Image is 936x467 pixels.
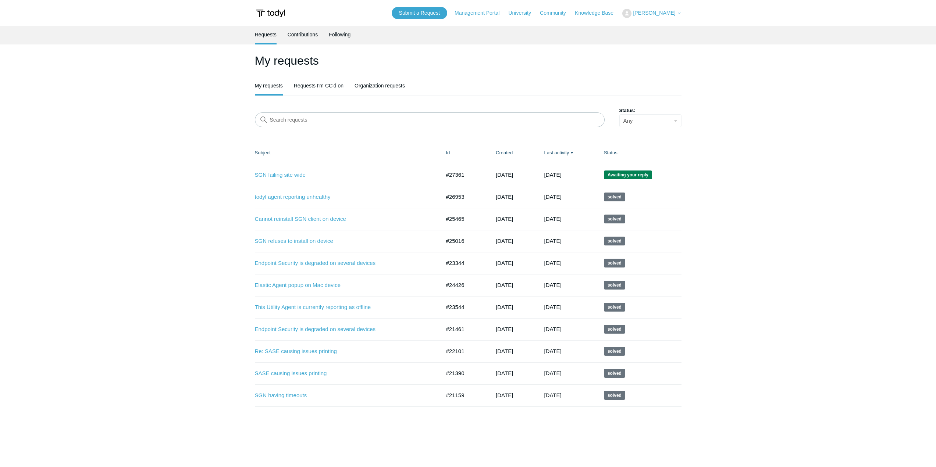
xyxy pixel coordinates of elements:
th: Subject [255,142,439,164]
time: 06/12/2025, 15:45 [496,216,513,222]
time: 07/10/2025, 17:02 [544,216,561,222]
th: Status [597,142,681,164]
time: 12/27/2024, 13:20 [496,348,513,354]
time: 08/08/2025, 19:02 [544,194,561,200]
time: 05/21/2025, 15:53 [496,238,513,244]
a: Management Portal [455,9,507,17]
td: #26953 [439,186,489,208]
td: #25016 [439,230,489,252]
a: Re: SASE causing issues printing [255,347,430,356]
time: 04/08/2025, 20:19 [544,304,561,310]
h1: My requests [255,52,681,69]
a: SGN refuses to install on device [255,237,430,245]
span: This request has been solved [604,259,625,267]
a: todyl agent reporting unhealthy [255,193,430,201]
a: Knowledge Base [575,9,621,17]
td: #23344 [439,252,489,274]
a: Following [329,26,350,43]
a: Community [540,9,573,17]
a: Cannot reinstall SGN client on device [255,215,430,223]
time: 05/22/2025, 14:02 [544,260,561,266]
a: Elastic Agent popup on Mac device [255,281,430,290]
time: 12/03/2024, 13:03 [544,392,561,398]
a: This Utility Agent is currently reporting as offline [255,303,430,312]
td: #22101 [439,340,489,362]
span: This request has been solved [604,369,625,378]
td: #21390 [439,362,489,384]
td: #23544 [439,296,489,318]
span: [PERSON_NAME] [633,10,675,16]
a: Requests I'm CC'd on [294,77,344,94]
td: #24426 [439,274,489,296]
span: This request has been solved [604,215,625,223]
span: This request has been solved [604,303,625,312]
a: Contributions [288,26,318,43]
time: 04/23/2025, 16:04 [496,282,513,288]
time: 01/28/2025, 14:03 [544,326,561,332]
time: 03/12/2025, 13:50 [496,304,513,310]
a: Requests [255,26,277,43]
th: Id [439,142,489,164]
time: 01/26/2025, 20:01 [544,348,561,354]
a: Organization requests [355,77,405,94]
span: This request has been solved [604,347,625,356]
time: 11/19/2024, 13:36 [496,326,513,332]
time: 11/04/2024, 13:33 [496,392,513,398]
span: This request has been solved [604,281,625,290]
span: This request has been solved [604,193,625,201]
td: #21159 [439,384,489,406]
span: We are waiting for you to respond [604,170,652,179]
label: Status: [619,107,681,114]
a: Endpoint Security is degraded on several devices [255,325,430,334]
input: Search requests [255,112,605,127]
time: 12/22/2024, 17:02 [544,370,561,376]
time: 08/16/2025, 17:02 [544,172,561,178]
span: This request has been solved [604,325,625,334]
time: 06/10/2025, 18:02 [544,238,561,244]
img: Todyl Support Center Help Center home page [255,7,286,20]
td: #27361 [439,164,489,186]
time: 05/21/2025, 12:02 [544,282,561,288]
time: 03/03/2025, 14:46 [496,260,513,266]
td: #25465 [439,208,489,230]
a: My requests [255,77,283,94]
span: This request has been solved [604,391,625,400]
a: Last activity▼ [544,150,569,155]
a: Endpoint Security is degraded on several devices [255,259,430,267]
a: Submit a Request [392,7,447,19]
time: 08/12/2025, 16:45 [496,172,513,178]
time: 11/14/2024, 11:47 [496,370,513,376]
td: #21461 [439,318,489,340]
button: [PERSON_NAME] [622,9,681,18]
time: 08/01/2025, 13:33 [496,194,513,200]
a: SGN failing site wide [255,171,430,179]
a: SGN having timeouts [255,391,430,400]
a: SASE causing issues printing [255,369,430,378]
a: University [508,9,538,17]
a: Created [496,150,513,155]
span: This request has been solved [604,237,625,245]
span: ▼ [570,150,574,155]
